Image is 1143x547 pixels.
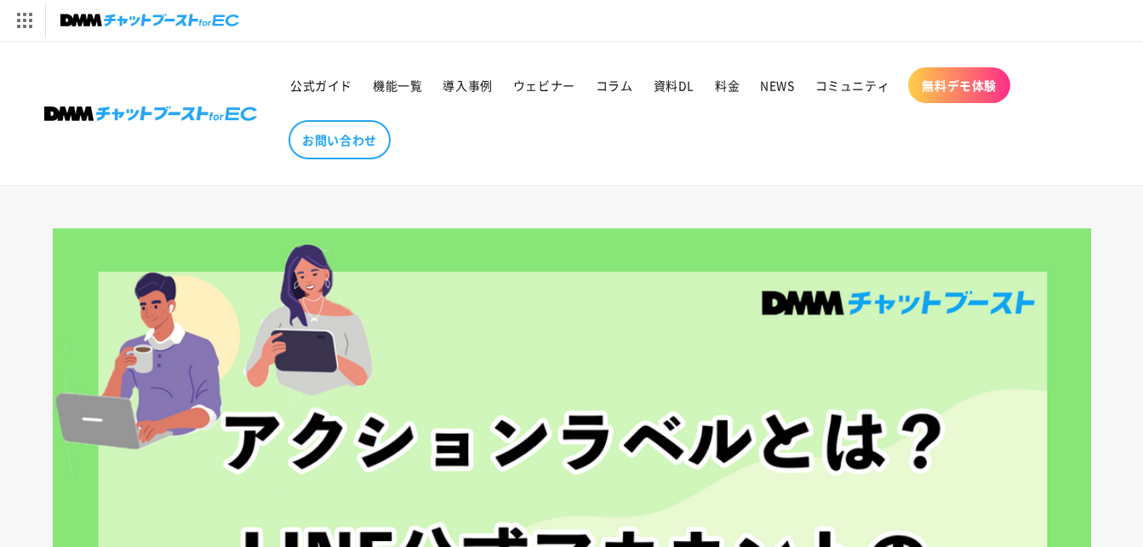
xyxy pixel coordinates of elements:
img: サービス [3,3,45,38]
a: 無料デモ体験 [908,67,1010,103]
span: 公式ガイド [290,78,352,93]
a: 機能一覧 [363,67,432,103]
a: 導入事例 [432,67,502,103]
span: 機能一覧 [373,78,422,93]
a: コラム [586,67,643,103]
span: 資料DL [654,78,694,93]
a: コミュニティ [805,67,900,103]
span: コラム [596,78,633,93]
span: お問い合わせ [302,132,377,147]
a: ウェビナー [503,67,586,103]
a: 料金 [705,67,750,103]
a: NEWS [750,67,804,103]
span: 料金 [715,78,740,93]
a: 公式ガイド [280,67,363,103]
span: ウェビナー [513,78,575,93]
a: 資料DL [643,67,705,103]
span: 無料デモ体験 [922,78,997,93]
img: チャットブーストforEC [60,9,239,32]
img: 株式会社DMM Boost [44,107,257,121]
span: 導入事例 [443,78,492,93]
span: NEWS [760,78,794,93]
a: お問い合わせ [289,120,391,159]
span: コミュニティ [815,78,890,93]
